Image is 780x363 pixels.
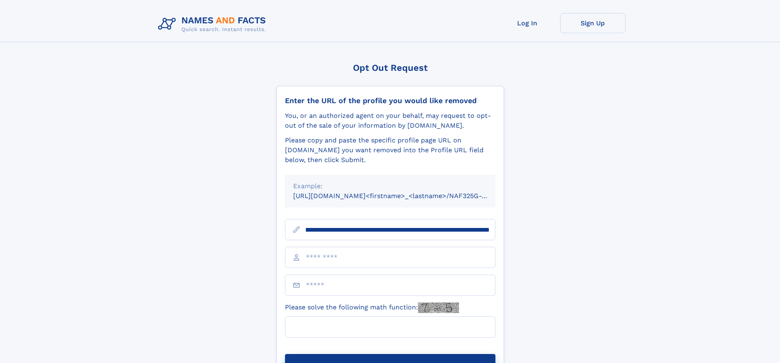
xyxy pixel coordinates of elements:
[495,13,560,33] a: Log In
[285,302,459,313] label: Please solve the following math function:
[560,13,626,33] a: Sign Up
[285,96,495,105] div: Enter the URL of the profile you would like removed
[285,111,495,131] div: You, or an authorized agent on your behalf, may request to opt-out of the sale of your informatio...
[155,13,273,35] img: Logo Names and Facts
[293,181,487,191] div: Example:
[285,135,495,165] div: Please copy and paste the specific profile page URL on [DOMAIN_NAME] you want removed into the Pr...
[293,192,511,200] small: [URL][DOMAIN_NAME]<firstname>_<lastname>/NAF325G-xxxxxxxx
[276,63,504,73] div: Opt Out Request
